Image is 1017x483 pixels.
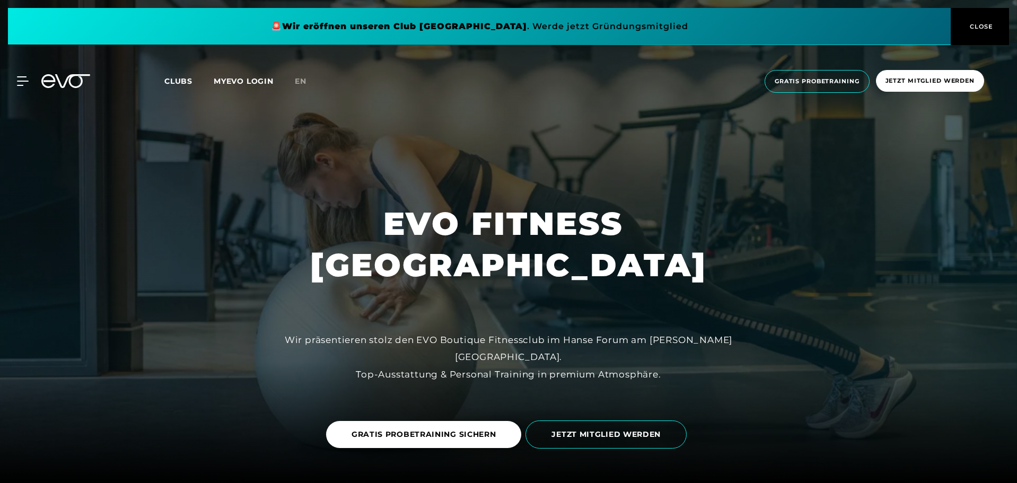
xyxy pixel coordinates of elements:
[270,331,747,383] div: Wir präsentieren stolz den EVO Boutique Fitnessclub im Hanse Forum am [PERSON_NAME][GEOGRAPHIC_DA...
[164,76,214,86] a: Clubs
[525,412,691,456] a: JETZT MITGLIED WERDEN
[967,22,993,31] span: CLOSE
[873,70,987,93] a: Jetzt Mitglied werden
[326,413,526,456] a: GRATIS PROBETRAINING SICHERN
[214,76,274,86] a: MYEVO LOGIN
[164,76,192,86] span: Clubs
[352,429,496,440] span: GRATIS PROBETRAINING SICHERN
[295,76,306,86] span: en
[551,429,661,440] span: JETZT MITGLIED WERDEN
[886,76,975,85] span: Jetzt Mitglied werden
[295,75,319,87] a: en
[761,70,873,93] a: Gratis Probetraining
[310,203,707,286] h1: EVO FITNESS [GEOGRAPHIC_DATA]
[951,8,1009,45] button: CLOSE
[775,77,860,86] span: Gratis Probetraining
